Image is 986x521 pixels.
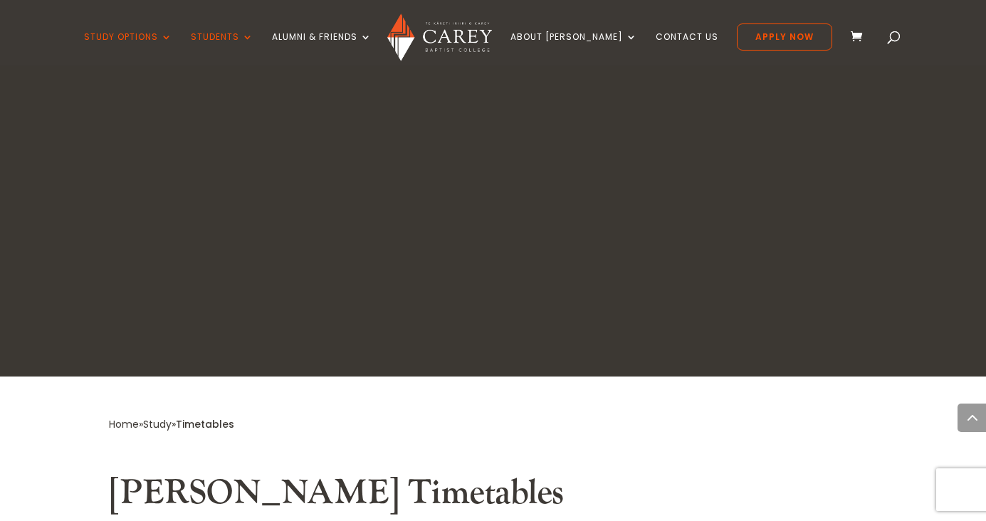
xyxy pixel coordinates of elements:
h2: [PERSON_NAME] Timetables [109,473,878,521]
a: Apply Now [737,23,832,51]
img: Carey Baptist College [387,14,492,61]
a: About [PERSON_NAME] [510,32,637,65]
a: Home [109,417,139,431]
a: Study Options [84,32,172,65]
a: Study [143,417,172,431]
span: » » [109,417,234,431]
span: Timetables [176,417,234,431]
a: Contact Us [656,32,718,65]
a: Students [191,32,253,65]
a: Alumni & Friends [272,32,372,65]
